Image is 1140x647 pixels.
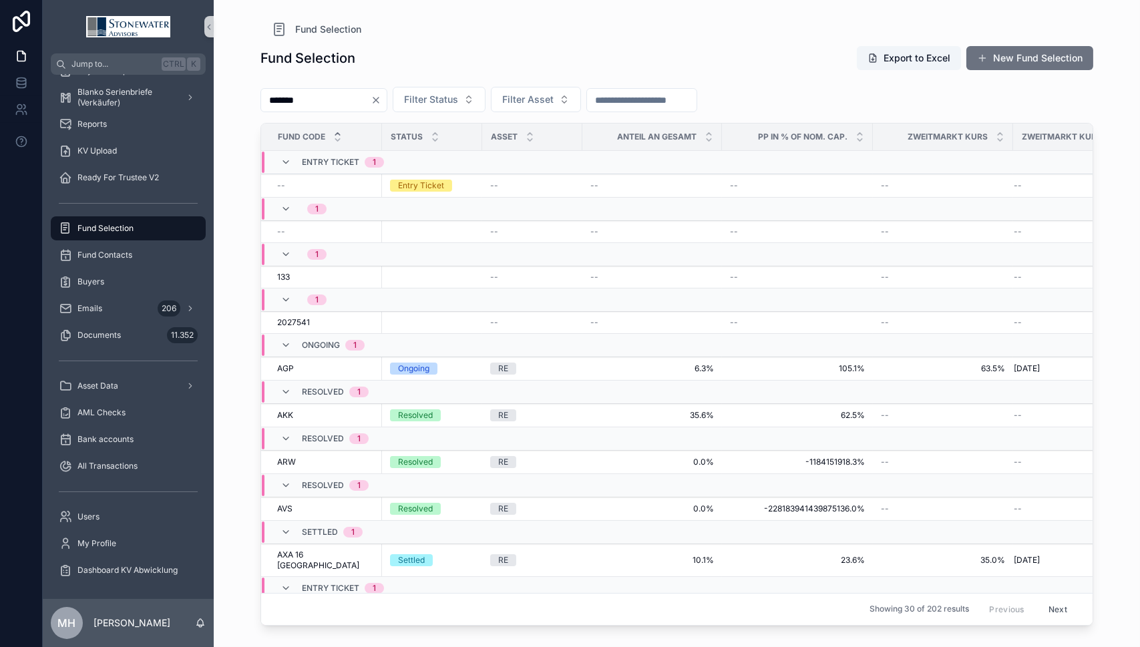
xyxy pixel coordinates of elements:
a: -- [1014,410,1120,421]
span: Fund Selection [77,223,134,234]
span: My Profile [77,538,116,549]
a: Resolved [390,409,474,421]
a: Fund Selection [51,216,206,240]
a: ARW [277,457,374,467]
span: Fund Code [278,132,325,142]
span: -- [490,317,498,328]
a: -- [490,226,574,237]
a: My Profile [51,531,206,556]
span: 2027541 [277,317,310,328]
a: 63.5% [881,363,1005,374]
span: Blanko Serienbriefe (Verkäufer) [77,87,175,108]
a: Ongoing [390,363,474,375]
a: -- [1014,226,1120,237]
a: All Transactions [51,454,206,478]
span: Reports [77,119,107,130]
span: AXA 16 [GEOGRAPHIC_DATA] [277,550,374,571]
div: scrollable content [43,75,214,599]
a: -- [881,226,1005,237]
button: Clear [371,95,387,105]
h1: Fund Selection [260,49,355,67]
div: Resolved [398,503,433,515]
a: -- [590,226,714,237]
span: -228183941439875136.0% [730,503,865,514]
a: RE [490,456,574,468]
span: -- [1014,410,1022,421]
span: PP in % of Nom. Cap. [758,132,847,142]
a: Users [51,505,206,529]
a: -- [881,180,1005,191]
span: Asset Data [77,381,118,391]
a: AKK [277,410,374,421]
span: [DATE] [1014,363,1040,374]
a: -- [590,272,714,282]
div: 1 [353,340,357,351]
a: -- [881,457,1005,467]
span: -- [590,272,598,282]
span: -- [1014,226,1022,237]
div: 11.352 [167,327,198,343]
a: KV Upload [51,139,206,163]
div: Entry Ticket [398,180,444,192]
div: 1 [351,527,355,537]
a: Dashboard KV Abwicklung [51,558,206,582]
span: 10.1% [590,555,714,566]
a: AGP [277,363,374,374]
span: AKK [277,410,293,421]
span: -- [730,317,738,328]
a: -- [881,410,1005,421]
a: 0.0% [590,503,714,514]
span: -- [1014,317,1022,328]
div: 1 [315,204,319,214]
div: RE [498,409,508,421]
a: 23.6% [730,555,865,566]
span: -- [1014,180,1022,191]
span: -- [1014,272,1022,282]
span: Resolved [302,433,344,444]
span: -- [881,457,889,467]
div: Resolved [398,456,433,468]
a: Fund Selection [271,21,361,37]
span: Showing 30 of 202 results [870,604,969,615]
span: -- [277,180,285,191]
span: -- [490,272,498,282]
span: 105.1% [730,363,865,374]
span: [DATE] [1014,555,1040,566]
button: Select Button [491,87,581,112]
span: Documents [77,330,121,341]
span: AML Checks [77,407,126,418]
div: Resolved [398,409,433,421]
a: Resolved [390,503,474,515]
a: Resolved [390,456,474,468]
div: RE [498,456,508,468]
span: 62.5% [730,410,865,421]
div: Settled [398,554,425,566]
span: -- [590,226,598,237]
span: AVS [277,503,293,514]
a: [DATE] [1014,363,1120,374]
a: 35.6% [590,410,714,421]
span: Resolved [302,480,344,491]
div: RE [498,363,508,375]
span: All Transactions [77,461,138,471]
a: 6.3% [590,363,714,374]
span: Users [77,511,100,522]
a: -- [590,317,714,328]
button: Jump to...CtrlK [51,53,206,75]
span: Filter Asset [502,93,554,106]
span: -- [490,180,498,191]
a: Settled [390,554,474,566]
a: 0.0% [590,457,714,467]
span: Entry Ticket [302,583,359,594]
span: Dashboard KV Abwicklung [77,565,178,576]
span: -- [730,272,738,282]
a: -- [1014,272,1120,282]
span: -- [881,180,889,191]
span: -- [277,226,285,237]
a: -- [730,180,865,191]
a: -- [1014,503,1120,514]
a: Buyers [51,270,206,294]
